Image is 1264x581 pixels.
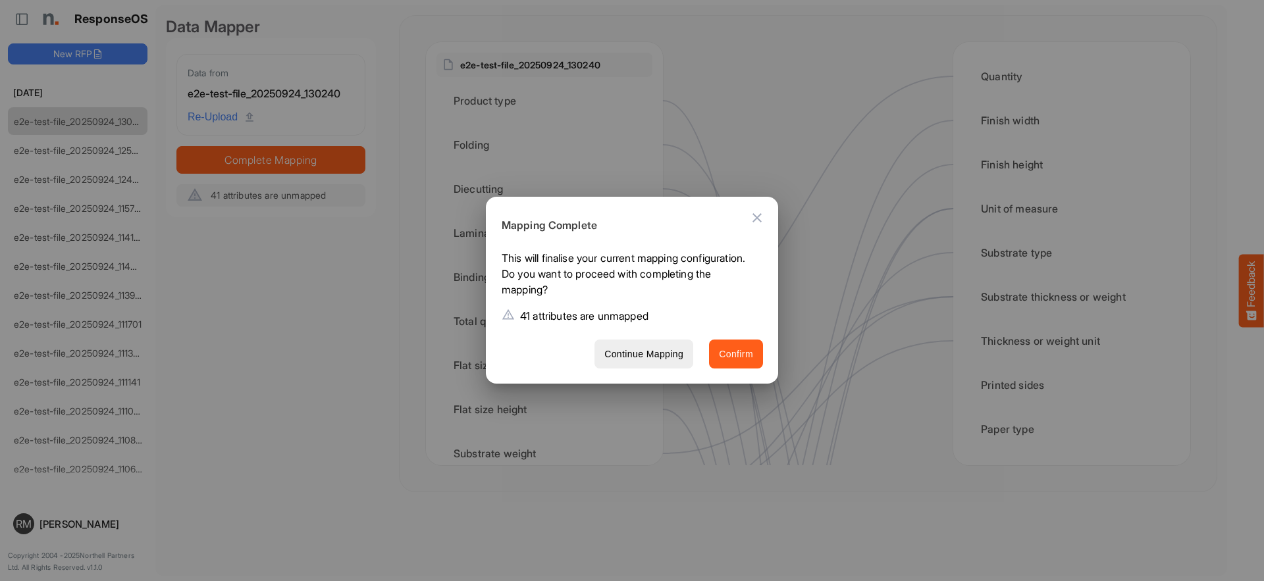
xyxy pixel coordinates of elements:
[604,346,683,363] span: Continue Mapping
[520,308,648,324] p: 41 attributes are unmapped
[719,346,753,363] span: Confirm
[709,340,763,369] button: Confirm
[502,250,752,303] p: This will finalise your current mapping configuration. Do you want to proceed with completing the...
[594,340,693,369] button: Continue Mapping
[741,202,773,234] button: Close dialog
[502,217,752,234] h6: Mapping Complete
